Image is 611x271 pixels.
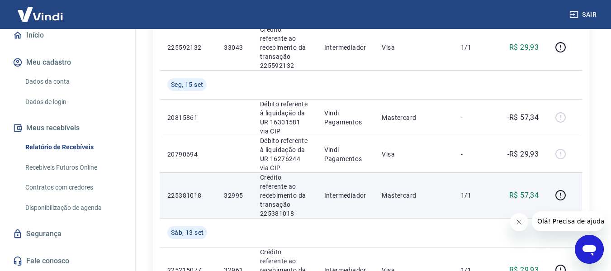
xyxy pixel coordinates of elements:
a: Recebíveis Futuros Online [22,158,124,177]
p: - [461,150,488,159]
p: Mastercard [382,113,446,122]
p: R$ 29,93 [509,42,539,53]
p: Mastercard [382,191,446,200]
p: Crédito referente ao recebimento da transação 225592132 [260,25,310,70]
a: Início [11,25,124,45]
span: Sáb, 13 set [171,228,204,237]
p: Visa [382,150,446,159]
a: Dados da conta [22,72,124,91]
p: Intermediador [324,43,368,52]
p: 225592132 [167,43,209,52]
p: Débito referente à liquidação da UR 16301581 via CIP [260,100,310,136]
button: Meus recebíveis [11,118,124,138]
p: 20815861 [167,113,209,122]
p: Visa [382,43,446,52]
p: 225381018 [167,191,209,200]
p: Intermediador [324,191,368,200]
iframe: Botão para abrir a janela de mensagens [575,235,604,264]
a: Contratos com credores [22,178,124,197]
a: Disponibilização de agenda [22,199,124,217]
p: -R$ 29,93 [507,149,539,160]
p: 1/1 [461,191,488,200]
button: Sair [568,6,600,23]
a: Fale conosco [11,251,124,271]
iframe: Mensagem da empresa [532,211,604,231]
p: - [461,113,488,122]
span: Olá! Precisa de ajuda? [5,6,76,14]
iframe: Fechar mensagem [510,213,528,231]
p: Crédito referente ao recebimento da transação 225381018 [260,173,310,218]
p: Vindi Pagamentos [324,145,368,163]
p: 32995 [224,191,245,200]
p: 20790694 [167,150,209,159]
p: Débito referente à liquidação da UR 16276244 via CIP [260,136,310,172]
p: Vindi Pagamentos [324,109,368,127]
button: Meu cadastro [11,52,124,72]
p: -R$ 57,34 [507,112,539,123]
a: Dados de login [22,93,124,111]
p: 33043 [224,43,245,52]
a: Segurança [11,224,124,244]
img: Vindi [11,0,70,28]
p: R$ 57,34 [509,190,539,201]
a: Relatório de Recebíveis [22,138,124,157]
p: 1/1 [461,43,488,52]
span: Seg, 15 set [171,80,203,89]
